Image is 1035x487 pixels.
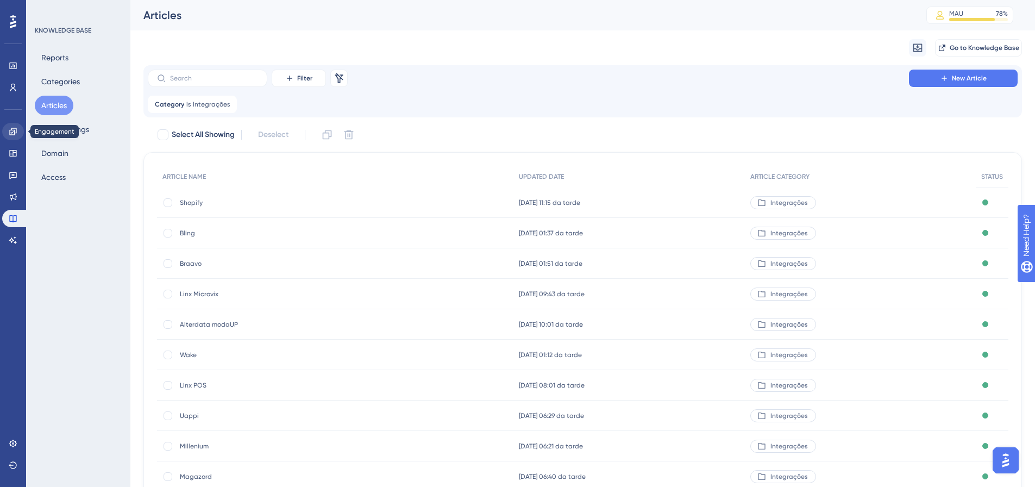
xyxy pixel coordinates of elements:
[180,259,354,268] span: Braavo
[26,3,68,16] span: Need Help?
[35,167,72,187] button: Access
[248,125,298,145] button: Deselect
[297,74,312,83] span: Filter
[519,411,584,420] span: [DATE] 06:29 da tarde
[770,290,808,298] span: Integrações
[519,381,585,390] span: [DATE] 08:01 da tarde
[770,229,808,238] span: Integrações
[35,120,96,139] button: Page Settings
[770,351,808,359] span: Integrações
[180,442,354,451] span: Millenium
[519,198,580,207] span: [DATE] 11:15 da tarde
[770,381,808,390] span: Integrações
[909,70,1018,87] button: New Article
[186,100,191,109] span: is
[193,100,230,109] span: Integrações
[180,381,354,390] span: Linx POS
[770,198,808,207] span: Integrações
[519,320,583,329] span: [DATE] 10:01 da tarde
[519,351,582,359] span: [DATE] 01:12 da tarde
[35,48,75,67] button: Reports
[35,72,86,91] button: Categories
[949,9,963,18] div: MAU
[170,74,258,82] input: Search
[935,39,1022,57] button: Go to Knowledge Base
[519,259,582,268] span: [DATE] 01:51 da tarde
[950,43,1019,52] span: Go to Knowledge Base
[180,411,354,420] span: Uappi
[519,290,585,298] span: [DATE] 09:43 da tarde
[180,290,354,298] span: Linx Microvix
[519,472,586,481] span: [DATE] 06:40 da tarde
[981,172,1003,181] span: STATUS
[180,229,354,238] span: Bling
[770,320,808,329] span: Integrações
[519,172,564,181] span: UPDATED DATE
[180,198,354,207] span: Shopify
[996,9,1008,18] div: 78 %
[770,411,808,420] span: Integrações
[770,259,808,268] span: Integrações
[35,143,75,163] button: Domain
[750,172,810,181] span: ARTICLE CATEGORY
[258,128,288,141] span: Deselect
[989,444,1022,477] iframe: UserGuiding AI Assistant Launcher
[770,442,808,451] span: Integrações
[519,229,583,238] span: [DATE] 01:37 da tarde
[272,70,326,87] button: Filter
[35,26,91,35] div: KNOWLEDGE BASE
[180,351,354,359] span: Wake
[770,472,808,481] span: Integrações
[162,172,206,181] span: ARTICLE NAME
[35,96,73,115] button: Articles
[155,100,184,109] span: Category
[952,74,987,83] span: New Article
[172,128,235,141] span: Select All Showing
[180,472,354,481] span: Magazord
[180,320,354,329] span: Alterdata modaUP
[519,442,583,451] span: [DATE] 06:21 da tarde
[143,8,899,23] div: Articles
